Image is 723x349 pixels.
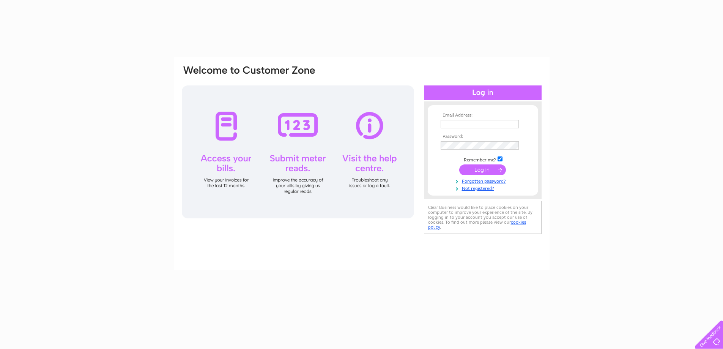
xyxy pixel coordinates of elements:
[439,155,527,163] td: Remember me?
[439,134,527,139] th: Password:
[428,220,526,230] a: cookies policy
[439,113,527,118] th: Email Address:
[424,201,542,234] div: Clear Business would like to place cookies on your computer to improve your experience of the sit...
[441,177,527,184] a: Forgotten password?
[459,164,506,175] input: Submit
[441,184,527,191] a: Not registered?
